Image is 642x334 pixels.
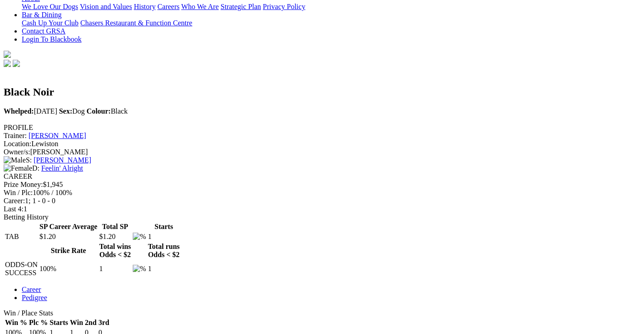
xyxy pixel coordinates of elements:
th: Strike Rate [39,242,98,259]
a: Contact GRSA [22,27,65,35]
img: Male [4,156,26,164]
a: Privacy Policy [263,3,305,10]
th: Total SP [99,222,131,231]
b: Whelped: [4,107,34,115]
span: Last 4: [4,205,24,213]
th: Win % [5,318,28,327]
b: Sex: [59,107,72,115]
th: 2nd [84,318,97,327]
a: We Love Our Dogs [22,3,78,10]
h2: Black Noir [4,86,638,98]
a: Cash Up Your Club [22,19,78,27]
span: Prize Money: [4,181,43,188]
div: [PERSON_NAME] [4,148,638,156]
a: [PERSON_NAME] [29,132,86,139]
a: Career [22,286,41,293]
span: Owner/s: [4,148,30,156]
td: $1.20 [39,232,98,241]
span: Career: [4,197,25,205]
img: % [133,265,146,273]
th: Total wins Odds < $2 [99,242,131,259]
span: Dog [59,107,85,115]
a: Bar & Dining [22,11,62,19]
th: Win [69,318,83,327]
a: Careers [157,3,179,10]
a: Vision and Values [80,3,132,10]
td: 100% [39,260,98,277]
b: Colour: [87,107,111,115]
div: 1; 1 - 0 - 0 [4,197,638,205]
th: Total runs Odds < $2 [147,242,180,259]
a: Feelin' Alright [41,164,83,172]
img: Female [4,164,32,172]
div: Bar & Dining [22,19,638,27]
a: Strategic Plan [221,3,261,10]
span: Trainer: [4,132,27,139]
img: facebook.svg [4,60,11,67]
a: [PERSON_NAME] [34,156,91,164]
div: PROFILE [4,124,638,132]
td: ODDS-ON SUCCESS [5,260,38,277]
span: [DATE] [4,107,57,115]
span: Win / Plc: [4,189,33,196]
a: Login To Blackbook [22,35,82,43]
td: 1 [147,232,180,241]
span: D: [4,164,39,172]
span: Location: [4,140,31,148]
img: twitter.svg [13,60,20,67]
div: Win / Place Stats [4,309,638,317]
a: Who We Are [181,3,219,10]
th: 3rd [98,318,110,327]
a: Chasers Restaurant & Function Centre [80,19,192,27]
div: $1,945 [4,181,638,189]
span: Black [87,107,128,115]
span: S: [4,156,32,164]
td: 1 [147,260,180,277]
td: TAB [5,232,38,241]
div: Lewiston [4,140,638,148]
td: $1.20 [99,232,131,241]
th: Starts [49,318,68,327]
a: Pedigree [22,294,47,301]
th: Starts [147,222,180,231]
div: About [22,3,638,11]
th: Plc % [29,318,48,327]
div: 100% / 100% [4,189,638,197]
div: Betting History [4,213,638,221]
th: SP Career Average [39,222,98,231]
td: 1 [99,260,131,277]
div: 1 [4,205,638,213]
img: % [133,233,146,241]
div: CAREER [4,172,638,181]
a: History [134,3,155,10]
img: logo-grsa-white.png [4,51,11,58]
